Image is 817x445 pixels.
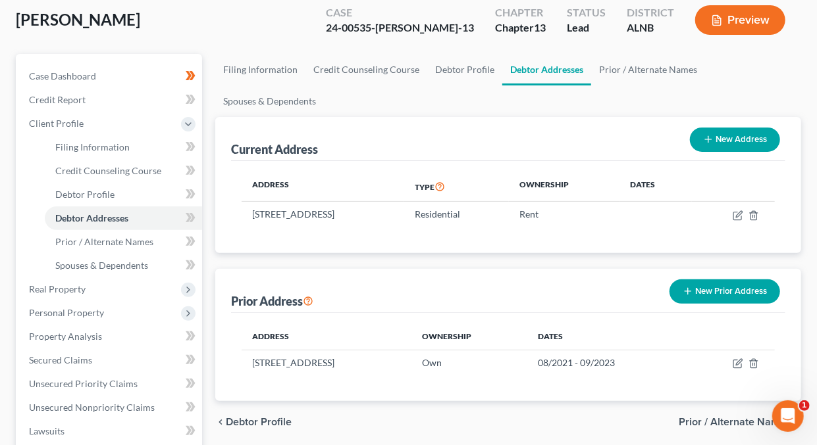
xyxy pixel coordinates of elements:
div: Lead [567,20,606,35]
a: Filing Information [215,54,305,85]
button: Prior / Alternate Names chevron_right [679,417,801,427]
span: 1 [799,400,810,411]
span: Prior / Alternate Names [679,417,791,427]
a: Unsecured Nonpriority Claims [18,396,202,419]
div: Case [326,5,474,20]
th: Ownership [509,172,619,202]
th: Type [404,172,509,202]
button: New Prior Address [670,279,780,304]
a: Spouses & Dependents [45,254,202,277]
a: Spouses & Dependents [215,85,324,117]
a: Credit Counseling Course [45,159,202,183]
div: District [627,5,674,20]
span: Unsecured Priority Claims [29,378,138,389]
span: Spouses & Dependents [55,260,148,271]
span: 13 [534,21,546,34]
iframe: Intercom live chat [772,400,804,432]
th: Address [242,323,411,350]
i: chevron_left [215,417,226,427]
a: Unsecured Priority Claims [18,372,202,396]
a: Secured Claims [18,348,202,372]
span: Debtor Profile [226,417,292,427]
span: Prior / Alternate Names [55,236,153,247]
a: Debtor Addresses [45,206,202,230]
div: Chapter [495,20,546,35]
a: Case Dashboard [18,64,202,88]
td: [STREET_ADDRESS] [242,350,411,375]
div: Chapter [495,5,546,20]
div: Status [567,5,606,20]
a: Lawsuits [18,419,202,443]
a: Filing Information [45,135,202,159]
span: Lawsuits [29,425,65,436]
span: Secured Claims [29,354,92,365]
a: Debtor Addresses [502,54,591,85]
span: Credit Report [29,94,86,105]
div: 24-00535-[PERSON_NAME]-13 [326,20,474,35]
button: Preview [695,5,785,35]
div: ALNB [627,20,674,35]
a: Credit Report [18,88,202,112]
span: Case Dashboard [29,70,96,82]
span: Unsecured Nonpriority Claims [29,402,155,413]
td: Residential [404,202,509,227]
th: Address [242,172,404,202]
button: chevron_left Debtor Profile [215,417,292,427]
span: Filing Information [55,141,130,152]
span: Credit Counseling Course [55,165,161,176]
th: Dates [527,323,689,350]
span: Real Property [29,283,86,294]
span: [PERSON_NAME] [16,10,140,29]
span: Property Analysis [29,331,102,342]
a: Prior / Alternate Names [45,230,202,254]
td: 08/2021 - 09/2023 [527,350,689,375]
div: Current Address [231,141,318,157]
a: Debtor Profile [45,183,202,206]
a: Debtor Profile [427,54,502,85]
button: New Address [690,128,780,152]
td: Own [411,350,527,375]
a: Property Analysis [18,325,202,348]
span: Client Profile [29,118,84,129]
th: Ownership [411,323,527,350]
span: Debtor Addresses [55,212,128,223]
a: Credit Counseling Course [305,54,427,85]
td: [STREET_ADDRESS] [242,202,404,227]
span: Debtor Profile [55,189,115,200]
span: Personal Property [29,307,104,318]
div: Prior Address [231,293,313,309]
a: Prior / Alternate Names [591,54,705,85]
th: Dates [619,172,692,202]
td: Rent [509,202,619,227]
